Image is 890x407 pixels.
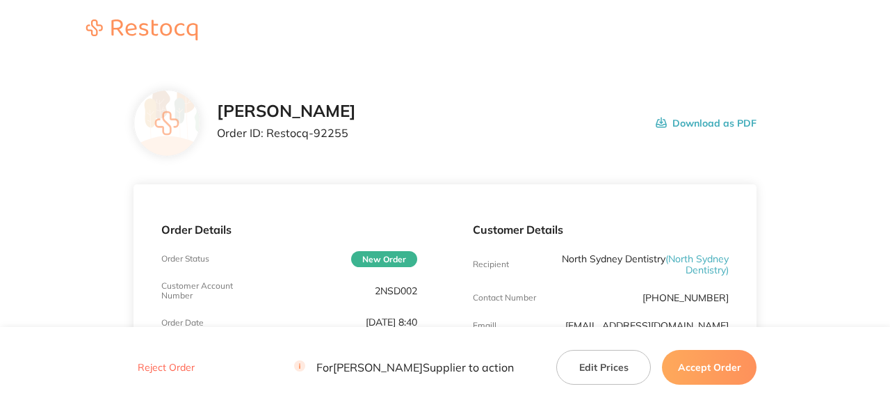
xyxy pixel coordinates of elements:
[473,321,496,330] p: Emaill
[558,253,729,276] p: North Sydney Dentistry
[565,319,729,332] a: [EMAIL_ADDRESS][DOMAIN_NAME]
[161,281,247,301] p: Customer Account Number
[72,19,211,40] img: Restocq logo
[161,254,209,264] p: Order Status
[133,361,199,374] button: Reject Order
[161,223,417,236] p: Order Details
[366,317,417,328] p: [DATE] 8:40
[473,293,536,303] p: Contact Number
[473,223,729,236] p: Customer Details
[72,19,211,42] a: Restocq logo
[662,349,756,384] button: Accept Order
[217,102,356,121] h2: [PERSON_NAME]
[161,318,204,328] p: Order Date
[294,360,514,374] p: For [PERSON_NAME] Supplier to action
[656,102,756,145] button: Download as PDF
[375,285,417,296] p: 2NSD002
[556,349,651,384] button: Edit Prices
[217,127,356,139] p: Order ID: Restocq- 92255
[351,251,417,267] span: New Order
[665,253,729,276] span: ( North Sydney Dentistry )
[642,292,729,303] p: [PHONE_NUMBER]
[473,260,509,269] p: Recipient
